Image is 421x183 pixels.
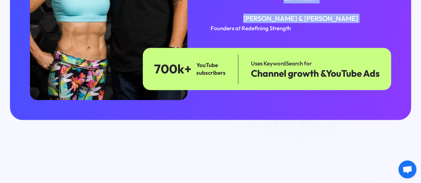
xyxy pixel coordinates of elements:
div: Founders at Redefining Strength [210,24,391,33]
div: YouTube subscribers [196,61,226,76]
div: Uses KeywordSearch for [251,59,380,68]
div: Channel growth & [251,68,380,79]
div: [PERSON_NAME] & [PERSON_NAME] [210,14,391,23]
div: Open chat [398,160,416,178]
div: 700k+ [154,62,191,76]
span: YouTube Ads [326,67,380,79]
